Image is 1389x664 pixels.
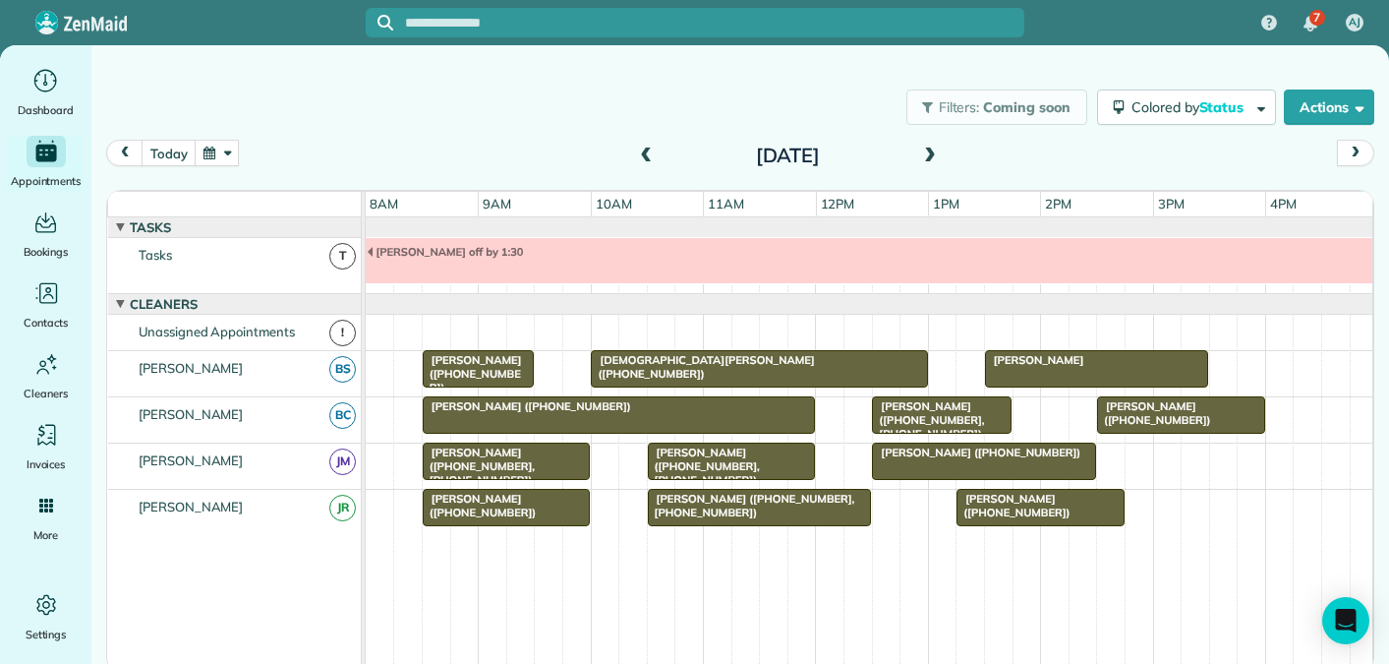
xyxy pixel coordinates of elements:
span: Filters: [939,98,980,116]
span: [PERSON_NAME] ([PHONE_NUMBER]) [422,492,537,519]
span: [PERSON_NAME] [135,499,248,514]
span: JR [329,495,356,521]
svg: Focus search [377,15,393,30]
span: [PERSON_NAME] [135,453,248,468]
button: Focus search [366,15,393,30]
div: 7 unread notifications [1290,2,1331,45]
span: Bookings [24,242,69,262]
span: 9am [479,196,515,211]
span: 1pm [929,196,963,211]
span: [PERSON_NAME] ([PHONE_NUMBER]) [422,353,522,395]
span: More [33,525,58,545]
a: Contacts [8,277,84,332]
h2: [DATE] [665,145,910,166]
button: Colored byStatus [1097,90,1276,125]
a: Appointments [8,136,84,191]
span: 4pm [1266,196,1301,211]
span: 10am [592,196,636,211]
span: JM [329,449,356,475]
span: 12pm [817,196,859,211]
span: Cleaners [24,384,68,403]
span: Unassigned Appointments [135,324,299,339]
span: AJ [1349,15,1360,30]
span: [PERSON_NAME] ([PHONE_NUMBER]) [422,399,632,413]
span: [DEMOGRAPHIC_DATA][PERSON_NAME] ([PHONE_NUMBER]) [590,353,814,381]
a: Invoices [8,419,84,474]
a: Dashboard [8,65,84,120]
span: [PERSON_NAME] ([PHONE_NUMBER]) [871,446,1081,459]
span: 3pm [1154,196,1188,211]
span: [PERSON_NAME] ([PHONE_NUMBER]) [955,492,1071,519]
span: Cleaners [126,296,202,312]
span: Colored by [1131,98,1250,116]
span: Coming soon [983,98,1071,116]
span: Tasks [126,219,175,235]
span: Invoices [27,454,66,474]
a: Bookings [8,207,84,262]
span: BC [329,402,356,429]
span: 8am [366,196,402,211]
span: [PERSON_NAME] ([PHONE_NUMBER], [PHONE_NUMBER]) [647,446,760,488]
button: next [1337,140,1374,166]
span: [PERSON_NAME] ([PHONE_NUMBER], [PHONE_NUMBER]) [871,399,984,442]
span: [PERSON_NAME] ([PHONE_NUMBER], [PHONE_NUMBER]) [422,446,535,488]
span: [PERSON_NAME] [984,353,1085,367]
span: Contacts [24,313,68,332]
button: prev [106,140,144,166]
span: [PERSON_NAME] [135,360,248,376]
span: T [329,243,356,270]
span: 7 [1313,10,1320,26]
a: Settings [8,589,84,644]
div: Open Intercom Messenger [1322,597,1369,644]
a: Cleaners [8,348,84,403]
span: 11am [704,196,748,211]
button: Actions [1284,90,1374,125]
span: Dashboard [18,100,74,120]
span: [PERSON_NAME] [135,406,248,422]
button: today [142,140,196,166]
span: Settings [26,625,67,644]
span: [PERSON_NAME] off by 1:30 [366,245,524,259]
span: Status [1199,98,1247,116]
span: 2pm [1041,196,1075,211]
span: Tasks [135,247,176,263]
span: ! [329,320,356,346]
span: BS [329,356,356,383]
span: Appointments [11,171,82,191]
span: [PERSON_NAME] ([PHONE_NUMBER]) [1096,399,1211,427]
span: [PERSON_NAME] ([PHONE_NUMBER], [PHONE_NUMBER]) [647,492,855,519]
